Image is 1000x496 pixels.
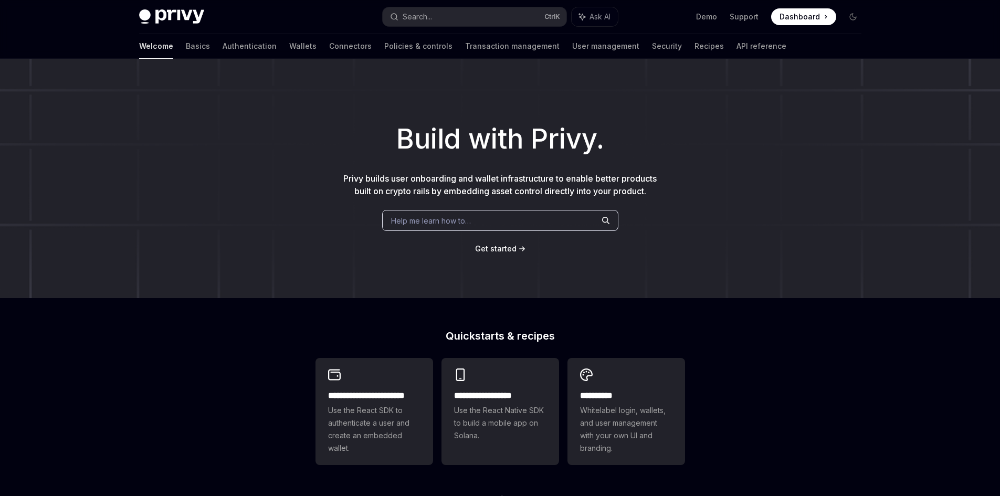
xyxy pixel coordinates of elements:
a: Basics [186,34,210,59]
a: Welcome [139,34,173,59]
span: Get started [475,244,517,253]
h1: Build with Privy. [17,119,983,160]
span: Use the React SDK to authenticate a user and create an embedded wallet. [328,404,420,455]
h2: Quickstarts & recipes [315,331,685,341]
a: API reference [736,34,786,59]
a: Policies & controls [384,34,452,59]
a: **** **** **** ***Use the React Native SDK to build a mobile app on Solana. [441,358,559,465]
span: Dashboard [780,12,820,22]
div: Search... [403,10,432,23]
a: Security [652,34,682,59]
button: Toggle dark mode [845,8,861,25]
a: **** *****Whitelabel login, wallets, and user management with your own UI and branding. [567,358,685,465]
img: dark logo [139,9,204,24]
a: Wallets [289,34,317,59]
a: Transaction management [465,34,560,59]
a: Dashboard [771,8,836,25]
span: Ask AI [590,12,610,22]
a: Authentication [223,34,277,59]
span: Whitelabel login, wallets, and user management with your own UI and branding. [580,404,672,455]
button: Ask AI [572,7,618,26]
a: Recipes [694,34,724,59]
span: Ctrl K [544,13,560,21]
a: Support [730,12,759,22]
a: Demo [696,12,717,22]
span: Use the React Native SDK to build a mobile app on Solana. [454,404,546,442]
button: Search...CtrlK [383,7,566,26]
span: Help me learn how to… [391,215,471,226]
a: Connectors [329,34,372,59]
a: Get started [475,244,517,254]
a: User management [572,34,639,59]
span: Privy builds user onboarding and wallet infrastructure to enable better products built on crypto ... [343,173,657,196]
